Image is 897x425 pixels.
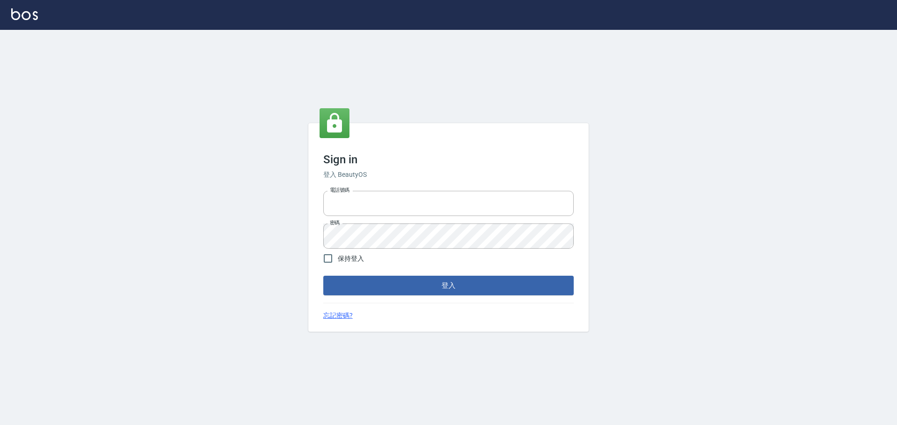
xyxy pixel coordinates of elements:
[338,254,364,264] span: 保持登入
[330,219,340,226] label: 密碼
[11,8,38,20] img: Logo
[330,187,349,194] label: 電話號碼
[323,311,353,320] a: 忘記密碼?
[323,153,574,166] h3: Sign in
[323,276,574,295] button: 登入
[323,170,574,180] h6: 登入 BeautyOS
